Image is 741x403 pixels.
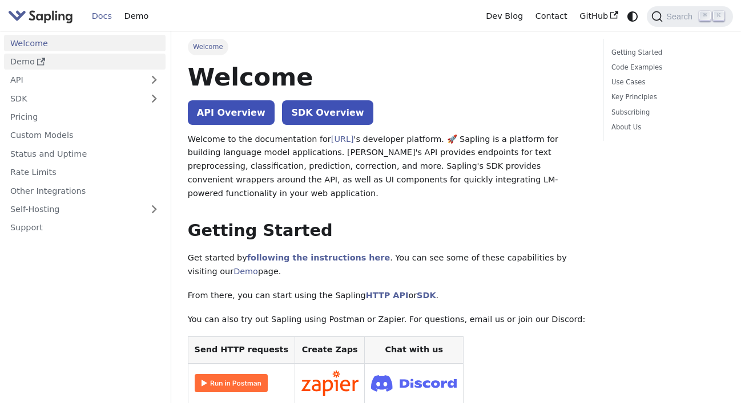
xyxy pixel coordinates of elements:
a: Pricing [4,109,166,125]
kbd: ⌘ [699,11,711,21]
a: [URL] [331,135,354,144]
a: SDK [417,291,436,300]
a: Status and Uptime [4,145,166,162]
a: About Us [611,122,720,133]
p: From there, you can start using the Sapling or . [188,289,586,303]
a: Contact [529,7,574,25]
a: Support [4,219,166,236]
a: SDK Overview [282,100,373,125]
img: Run in Postman [195,374,268,392]
nav: Breadcrumbs [188,39,586,55]
span: Welcome [188,39,228,55]
a: Getting Started [611,47,720,58]
a: Sapling.ai [8,8,77,25]
a: Docs [86,7,118,25]
a: Dev Blog [480,7,529,25]
img: Connect in Zapier [301,371,359,397]
a: Self-Hosting [4,201,166,218]
th: Chat with us [365,337,464,364]
img: Sapling.ai [8,8,73,25]
a: Demo [233,267,258,276]
a: Code Examples [611,62,720,73]
a: Demo [118,7,155,25]
a: Subscribing [611,107,720,118]
button: Switch between dark and light mode (currently system mode) [625,8,641,25]
h2: Getting Started [188,221,586,241]
img: Join Discord [371,372,457,395]
th: Create Zaps [295,337,365,364]
a: following the instructions here [247,253,390,262]
button: Search (Command+K) [647,6,732,27]
a: Welcome [4,35,166,51]
p: Welcome to the documentation for 's developer platform. 🚀 Sapling is a platform for building lang... [188,133,586,201]
span: Search [663,12,699,21]
p: You can also try out Sapling using Postman or Zapier. For questions, email us or join our Discord: [188,313,586,327]
a: Other Integrations [4,182,166,199]
a: API Overview [188,100,275,125]
button: Expand sidebar category 'SDK' [143,90,166,107]
a: Custom Models [4,127,166,144]
a: SDK [4,90,143,107]
a: HTTP API [366,291,409,300]
button: Expand sidebar category 'API' [143,72,166,88]
h1: Welcome [188,62,586,92]
a: API [4,72,143,88]
a: GitHub [573,7,624,25]
p: Get started by . You can see some of these capabilities by visiting our page. [188,251,586,279]
a: Use Cases [611,77,720,88]
a: Rate Limits [4,164,166,181]
a: Demo [4,54,166,70]
kbd: K [713,11,724,21]
a: Key Principles [611,92,720,103]
th: Send HTTP requests [188,337,295,364]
